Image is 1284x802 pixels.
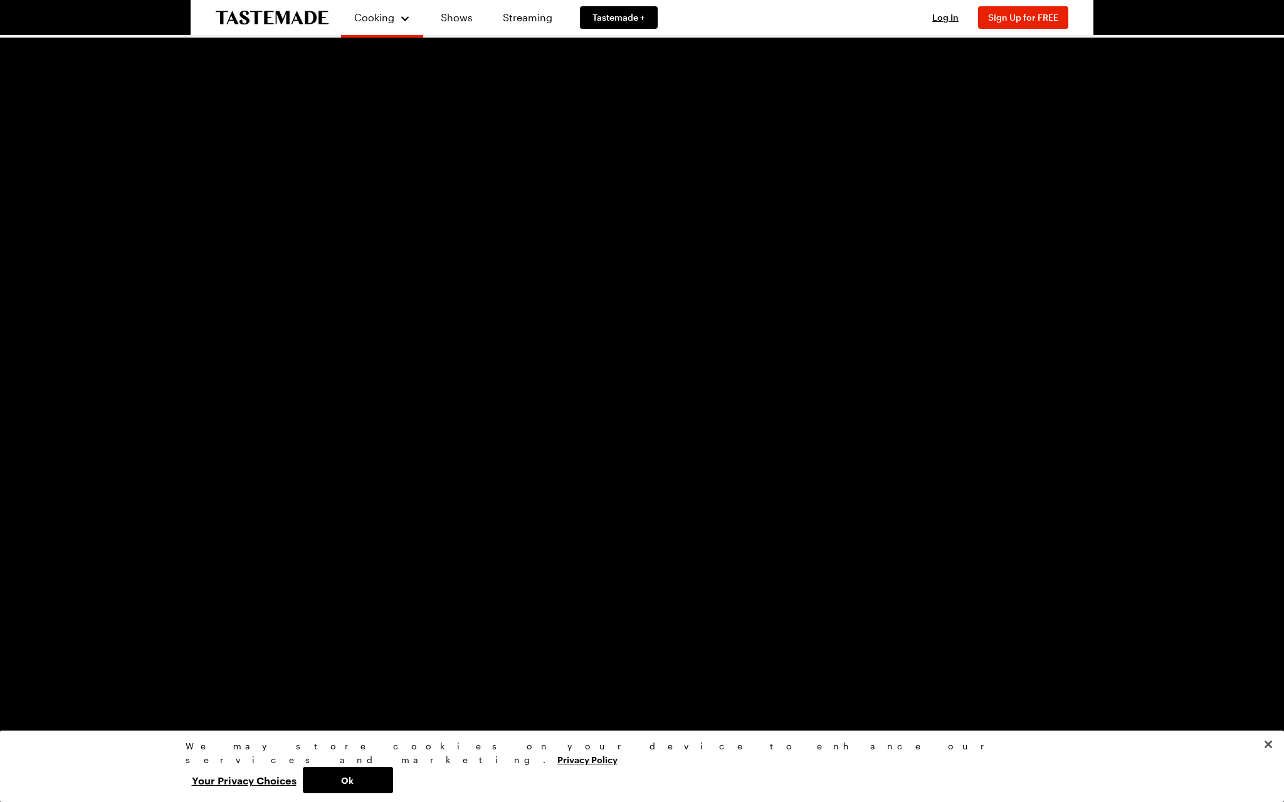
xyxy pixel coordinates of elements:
[920,11,971,24] button: Log In
[580,6,658,29] a: Tastemade +
[186,739,1088,767] div: We may store cookies on your device to enhance our services and marketing.
[354,11,394,23] span: Cooking
[1255,731,1282,758] button: Close
[186,767,303,793] button: Your Privacy Choices
[216,11,329,25] a: To Tastemade Home Page
[592,11,645,24] span: Tastemade +
[557,753,618,765] a: More information about your privacy, opens in a new tab
[978,6,1068,29] button: Sign Up for FREE
[354,5,411,30] button: Cooking
[988,12,1058,23] span: Sign Up for FREE
[186,739,1088,793] div: Privacy
[303,767,393,793] button: Ok
[932,12,959,23] span: Log In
